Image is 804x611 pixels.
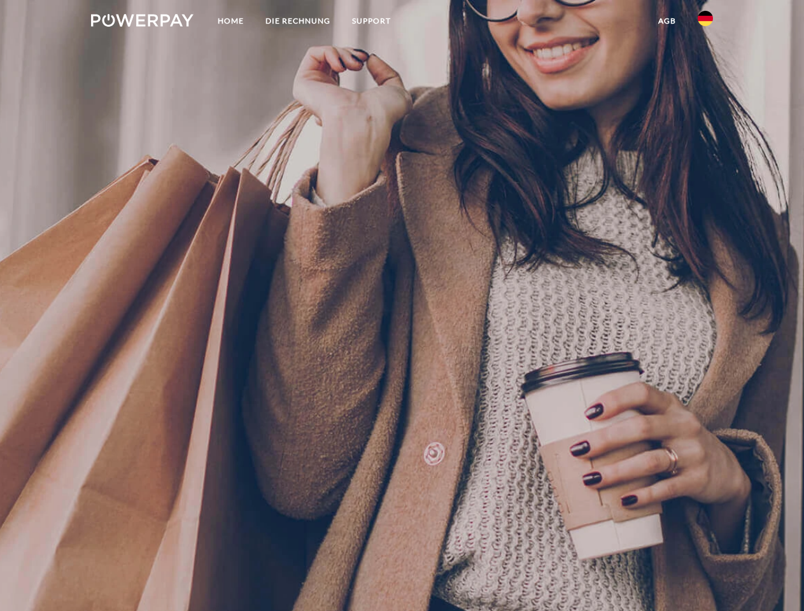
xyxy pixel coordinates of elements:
[207,10,255,32] a: Home
[647,10,687,32] a: agb
[255,10,341,32] a: DIE RECHNUNG
[91,14,194,27] img: logo-powerpay-white.svg
[341,10,402,32] a: SUPPORT
[698,11,713,26] img: de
